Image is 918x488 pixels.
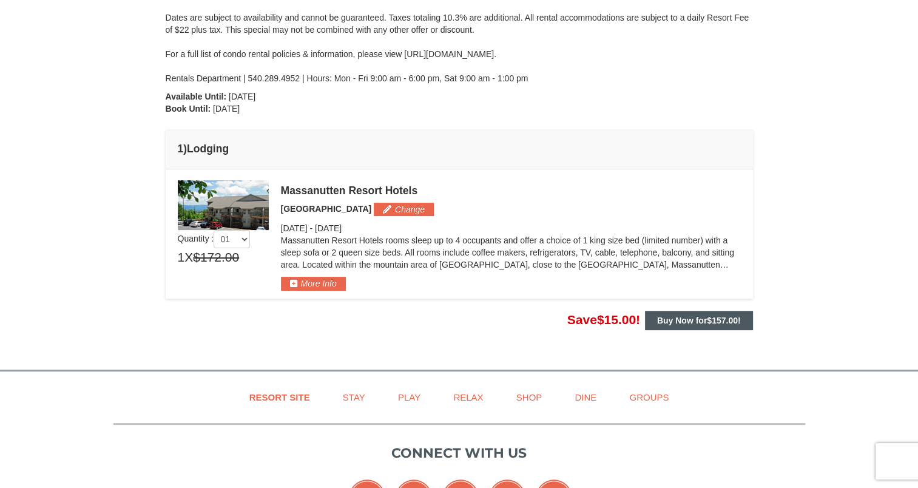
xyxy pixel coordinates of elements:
[183,143,187,155] span: )
[193,248,239,266] span: $172.00
[309,223,312,233] span: -
[229,92,255,101] span: [DATE]
[559,384,612,411] a: Dine
[213,104,240,114] span: [DATE]
[281,223,308,233] span: [DATE]
[281,277,346,290] button: More Info
[315,223,342,233] span: [DATE]
[166,92,227,101] strong: Available Until:
[234,384,325,411] a: Resort Site
[657,316,741,325] strong: Buy Now for !
[166,104,211,114] strong: Book Until:
[184,248,193,266] span: X
[501,384,558,411] a: Shop
[374,203,434,216] button: Change
[383,384,436,411] a: Play
[614,384,684,411] a: Groups
[281,234,741,271] p: Massanutten Resort Hotels rooms sleep up to 4 occupants and offer a choice of 1 king size bed (li...
[178,143,741,155] h4: 1 Lodging
[178,248,185,266] span: 1
[707,316,738,325] span: $157.00
[645,311,753,330] button: Buy Now for$157.00!
[597,313,636,327] span: $15.00
[178,234,251,243] span: Quantity :
[113,443,805,463] p: Connect with us
[438,384,498,411] a: Relax
[281,204,372,214] span: [GEOGRAPHIC_DATA]
[281,185,741,197] div: Massanutten Resort Hotels
[328,384,380,411] a: Stay
[178,180,269,230] img: 19219026-1-e3b4ac8e.jpg
[567,313,640,327] span: Save !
